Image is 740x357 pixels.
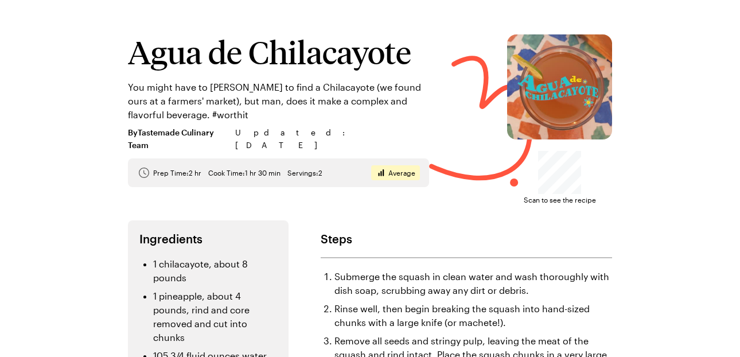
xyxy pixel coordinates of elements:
li: 1 pineapple, about 4 pounds, rind and core removed and cut into chunks [153,289,277,344]
h2: Steps [321,232,612,246]
img: Agua de Chilacayote [507,34,612,139]
span: Servings: 2 [287,168,322,177]
li: Submerge the squash in clean water and wash thoroughly with dish soap, scrubbing away any dirt or... [334,270,612,297]
h2: Ingredients [139,232,277,246]
span: Prep Time: 2 hr [153,168,201,177]
span: Updated : [DATE] [235,126,429,152]
span: Cook Time: 1 hr 30 min [208,168,281,177]
li: 1 chilacayote, about 8 pounds [153,257,277,285]
p: You might have to [PERSON_NAME] to find a Chilacayote (we found ours at a farmers' market), but m... [128,80,429,122]
span: Average [388,168,415,177]
span: Scan to see the recipe [524,194,596,205]
li: Rinse well, then begin breaking the squash into hand-sized chunks with a large knife (or machete!). [334,302,612,329]
span: By Tastemade Culinary Team [128,126,228,152]
h1: Agua de Chilacayote [128,34,429,69]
